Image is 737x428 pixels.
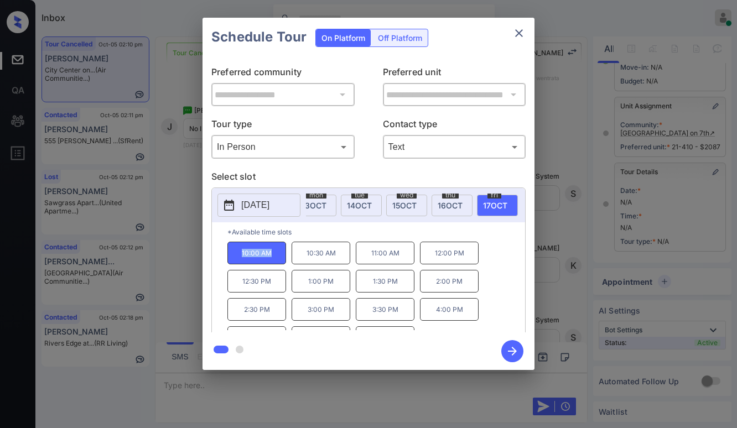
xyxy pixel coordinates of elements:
[356,242,414,264] p: 11:00 AM
[347,201,372,210] span: 14 OCT
[483,201,507,210] span: 17 OCT
[386,195,427,216] div: date-select
[420,270,479,293] p: 2:00 PM
[432,195,473,216] div: date-select
[356,270,414,293] p: 1:30 PM
[508,22,530,44] button: close
[214,138,352,156] div: In Person
[292,298,350,321] p: 3:00 PM
[211,65,355,83] p: Preferred community
[227,242,286,264] p: 10:00 AM
[487,192,501,199] span: fri
[341,195,382,216] div: date-select
[241,199,269,212] p: [DATE]
[420,242,479,264] p: 12:00 PM
[420,298,479,321] p: 4:00 PM
[203,18,315,56] h2: Schedule Tour
[227,298,286,321] p: 2:30 PM
[477,195,518,216] div: date-select
[386,138,523,156] div: Text
[351,192,368,199] span: tue
[383,117,526,135] p: Contact type
[306,192,326,199] span: mon
[316,29,371,46] div: On Platform
[302,201,326,210] span: 13 OCT
[292,242,350,264] p: 10:30 AM
[442,192,459,199] span: thu
[227,222,525,242] p: *Available time slots
[211,117,355,135] p: Tour type
[495,337,530,366] button: btn-next
[292,270,350,293] p: 1:00 PM
[227,326,286,349] p: 4:30 PM
[356,298,414,321] p: 3:30 PM
[372,29,428,46] div: Off Platform
[383,65,526,83] p: Preferred unit
[217,194,300,217] button: [DATE]
[227,270,286,293] p: 12:30 PM
[392,201,417,210] span: 15 OCT
[397,192,417,199] span: wed
[295,195,336,216] div: date-select
[292,326,350,349] p: 5:00 PM
[438,201,463,210] span: 16 OCT
[356,326,414,349] p: 5:30 PM
[211,170,526,187] p: Select slot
